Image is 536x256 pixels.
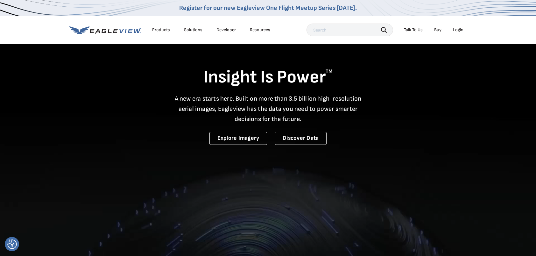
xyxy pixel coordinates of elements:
[404,27,423,33] div: Talk To Us
[209,132,267,145] a: Explore Imagery
[69,66,467,89] h1: Insight Is Power
[171,94,365,124] p: A new era starts here. Built on more than 3.5 billion high-resolution aerial images, Eagleview ha...
[7,239,17,249] img: Revisit consent button
[434,27,441,33] a: Buy
[7,239,17,249] button: Consent Preferences
[326,68,333,75] sup: TM
[184,27,202,33] div: Solutions
[179,4,357,12] a: Register for our new Eagleview One Flight Meetup Series [DATE].
[152,27,170,33] div: Products
[250,27,270,33] div: Resources
[453,27,463,33] div: Login
[275,132,327,145] a: Discover Data
[307,24,393,36] input: Search
[216,27,236,33] a: Developer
